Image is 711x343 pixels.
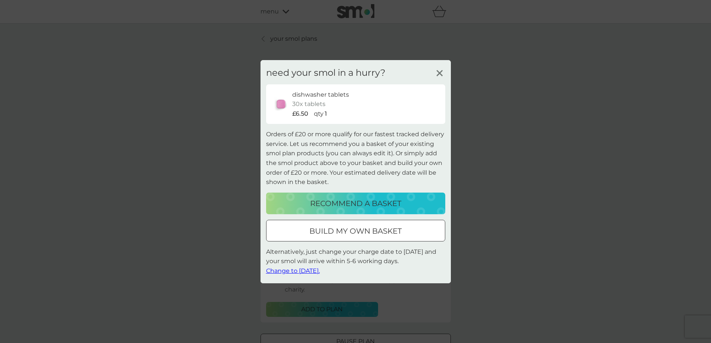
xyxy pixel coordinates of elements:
[292,90,349,99] p: dishwasher tablets
[314,109,324,119] p: qty
[266,266,320,276] button: Change to [DATE].
[292,99,325,109] p: 30x tablets
[310,197,401,209] p: recommend a basket
[309,225,402,237] p: build my own basket
[266,193,445,214] button: recommend a basket
[292,109,308,119] p: £6.50
[266,247,445,276] p: Alternatively, just change your charge date to [DATE] and your smol will arrive within 5-6 workin...
[325,109,327,119] p: 1
[266,67,386,78] h3: need your smol in a hurry?
[266,130,445,187] p: Orders of £20 or more qualify for our fastest tracked delivery service. Let us recommend you a ba...
[266,267,320,274] span: Change to [DATE].
[266,220,445,241] button: build my own basket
